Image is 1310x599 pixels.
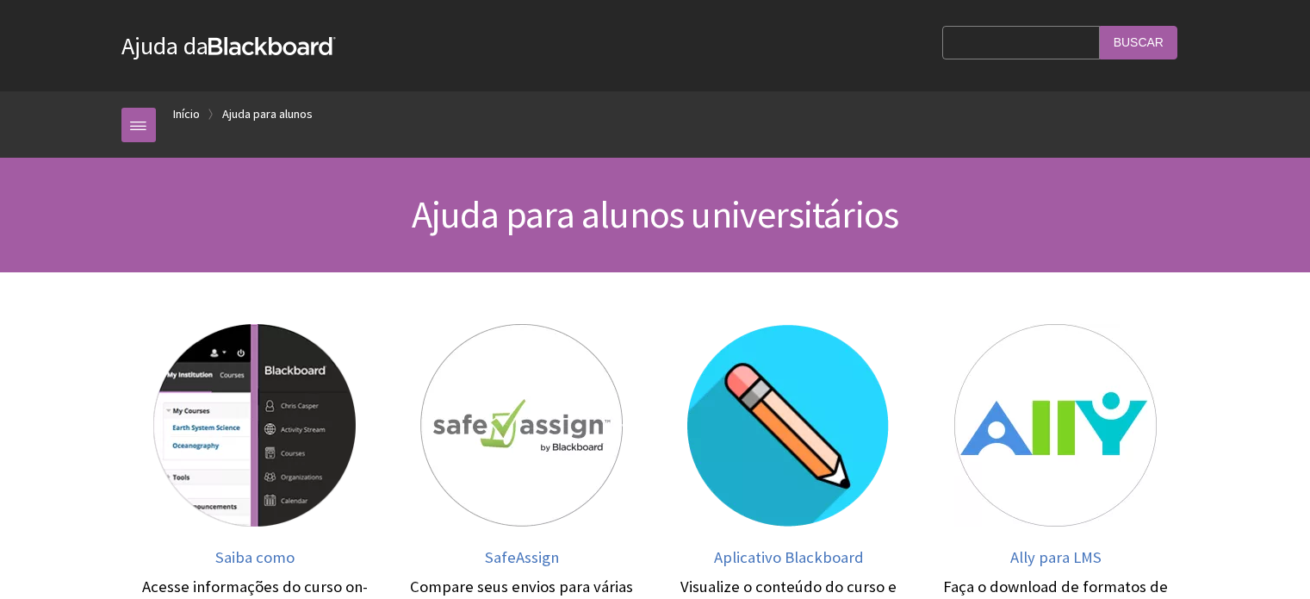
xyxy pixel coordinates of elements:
[687,324,890,527] img: Aplicativo Blackboard
[215,547,295,567] span: Saiba como
[153,324,356,527] img: Saiba como
[173,103,200,125] a: Início
[208,37,336,55] strong: Blackboard
[485,547,559,567] span: SafeAssign
[412,190,898,238] span: Ajuda para alunos universitários
[954,324,1157,527] img: Ally para LMS
[121,30,336,61] a: Ajuda daBlackboard
[420,324,623,527] img: SafeAssign
[222,103,313,125] a: Ajuda para alunos
[1100,26,1177,59] input: Buscar
[714,547,864,567] span: Aplicativo Blackboard
[1010,547,1102,567] span: Ally para LMS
